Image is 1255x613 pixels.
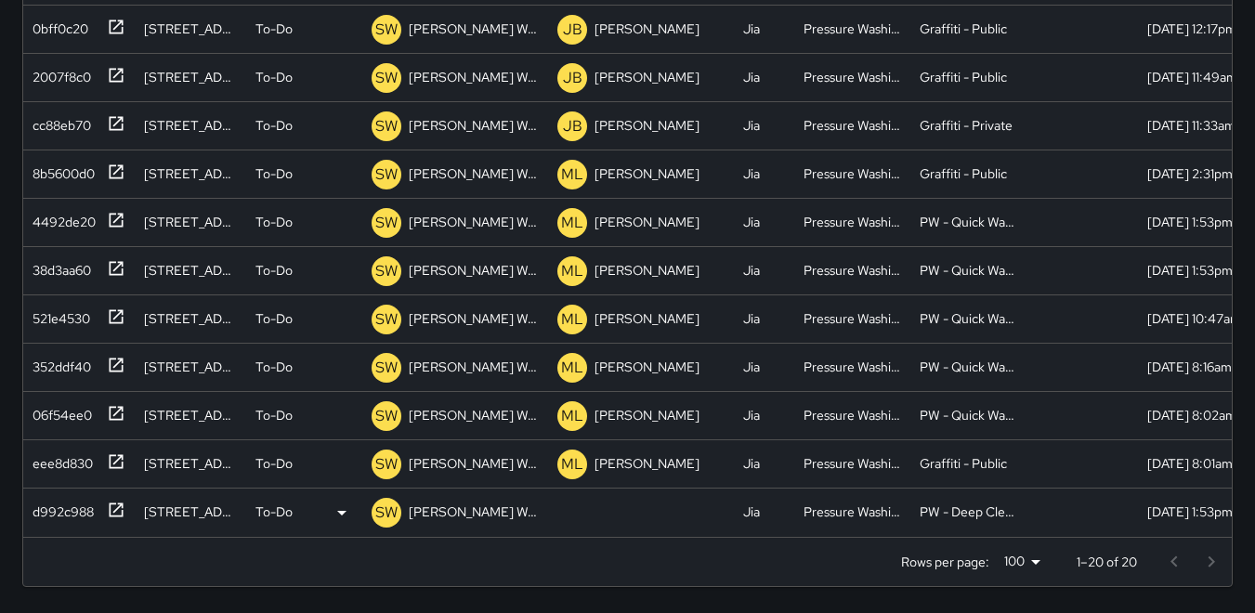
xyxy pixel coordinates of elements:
[920,164,1007,183] div: Graffiti - Public
[25,60,91,86] div: 2007f8c0
[561,453,583,476] p: ML
[743,358,760,376] div: Jia
[144,358,237,376] div: 1460 Mission Street
[595,454,699,473] p: [PERSON_NAME]
[804,261,901,280] div: Pressure Washing
[144,454,237,473] div: 19 Mason Street
[901,553,989,571] p: Rows per page:
[743,20,760,38] div: Jia
[144,213,237,231] div: 875 Stevenson Street
[743,454,760,473] div: Jia
[595,406,699,424] p: [PERSON_NAME]
[561,308,583,331] p: ML
[25,205,96,231] div: 4492de20
[409,309,539,328] p: [PERSON_NAME] Weekly
[255,164,293,183] p: To-Do
[563,19,582,41] p: JB
[920,406,1017,424] div: PW - Quick Wash
[409,20,539,38] p: [PERSON_NAME] Weekly
[561,357,583,379] p: ML
[409,502,539,521] p: [PERSON_NAME] Weekly
[255,358,293,376] p: To-Do
[255,20,293,38] p: To-Do
[997,548,1047,575] div: 100
[743,164,760,183] div: Jia
[255,261,293,280] p: To-Do
[595,20,699,38] p: [PERSON_NAME]
[804,68,901,86] div: Pressure Washing
[25,254,91,280] div: 38d3aa60
[561,405,583,427] p: ML
[743,116,760,135] div: Jia
[255,502,293,521] p: To-Do
[375,115,398,137] p: SW
[144,502,237,521] div: 1065 Mission Street
[144,68,237,86] div: 993 Mission Street
[375,357,398,379] p: SW
[743,68,760,86] div: Jia
[743,309,760,328] div: Jia
[144,406,237,424] div: 19 Mason Street
[743,406,760,424] div: Jia
[595,309,699,328] p: [PERSON_NAME]
[25,157,95,183] div: 8b5600d0
[743,213,760,231] div: Jia
[409,68,539,86] p: [PERSON_NAME] Weekly
[375,212,398,234] p: SW
[804,20,901,38] div: Pressure Washing
[25,398,92,424] div: 06f54ee0
[804,116,901,135] div: Pressure Washing
[255,116,293,135] p: To-Do
[25,350,91,376] div: 352ddf40
[25,447,93,473] div: eee8d830
[409,454,539,473] p: [PERSON_NAME] Weekly
[255,406,293,424] p: To-Do
[920,68,1007,86] div: Graffiti - Public
[409,261,539,280] p: [PERSON_NAME] Weekly
[804,502,901,521] div: Pressure Washing
[255,309,293,328] p: To-Do
[804,406,901,424] div: Pressure Washing
[25,109,91,135] div: cc88eb70
[563,115,582,137] p: JB
[920,309,1017,328] div: PW - Quick Wash
[920,454,1007,473] div: Graffiti - Public
[144,164,237,183] div: 12 6th Street
[25,12,88,38] div: 0bff0c20
[595,116,699,135] p: [PERSON_NAME]
[920,261,1017,280] div: PW - Quick Wash
[920,213,1017,231] div: PW - Quick Wash
[920,358,1017,376] div: PW - Quick Wash
[255,454,293,473] p: To-Do
[595,261,699,280] p: [PERSON_NAME]
[409,358,539,376] p: [PERSON_NAME] Weekly
[595,164,699,183] p: [PERSON_NAME]
[920,116,1013,135] div: Graffiti - Private
[595,213,699,231] p: [PERSON_NAME]
[25,302,90,328] div: 521e4530
[375,260,398,282] p: SW
[561,163,583,186] p: ML
[144,20,237,38] div: 12 6th Street
[1077,553,1137,571] p: 1–20 of 20
[920,20,1007,38] div: Graffiti - Public
[409,116,539,135] p: [PERSON_NAME] Weekly
[375,163,398,186] p: SW
[561,212,583,234] p: ML
[409,164,539,183] p: [PERSON_NAME] Weekly
[920,502,1017,521] div: PW - Deep Clean
[595,358,699,376] p: [PERSON_NAME]
[804,358,901,376] div: Pressure Washing
[804,309,901,328] div: Pressure Washing
[743,502,760,521] div: Jia
[804,454,901,473] div: Pressure Washing
[255,68,293,86] p: To-Do
[255,213,293,231] p: To-Do
[375,502,398,524] p: SW
[25,495,94,521] div: d992c988
[743,261,760,280] div: Jia
[561,260,583,282] p: ML
[375,67,398,89] p: SW
[595,68,699,86] p: [PERSON_NAME]
[375,453,398,476] p: SW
